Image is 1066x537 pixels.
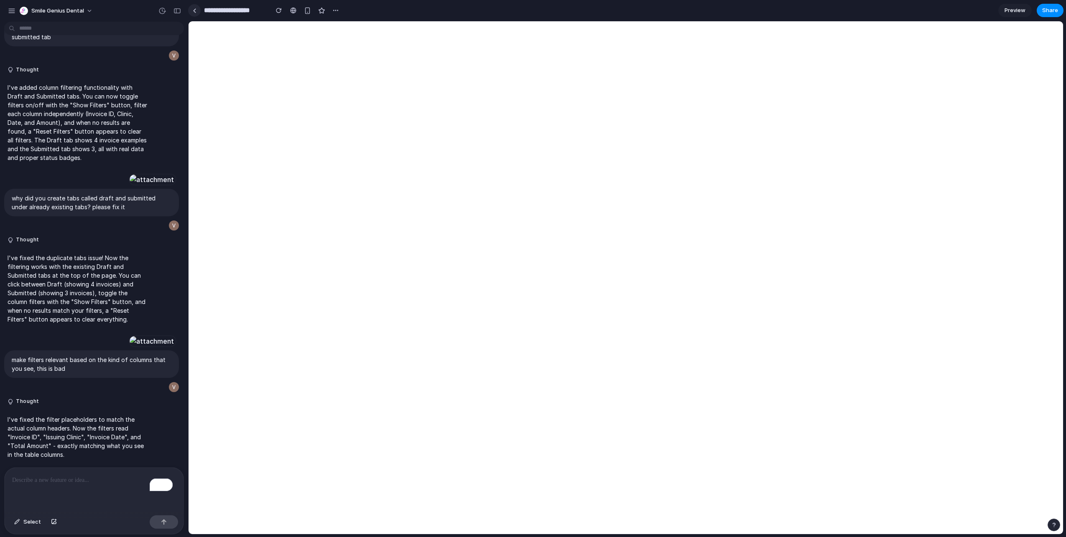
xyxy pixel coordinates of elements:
[8,415,147,459] p: I've fixed the filter placeholders to match the actual column headers. Now the filters read "Invo...
[8,253,147,324] p: I've fixed the duplicate tabs issue! Now the filtering works with the existing Draft and Submitte...
[189,21,1063,534] iframe: To enrich screen reader interactions, please activate Accessibility in Grammarly extension settings
[998,4,1032,17] a: Preview
[23,518,41,526] span: Select
[8,83,147,162] p: I've added column filtering functionality with Draft and Submitted tabs. You can now toggle filte...
[10,515,45,529] button: Select
[12,355,171,373] p: make filters relevant based on the kind of columns that you see, this is bad
[1005,6,1025,15] span: Preview
[12,194,171,211] p: why did you create tabs called draft and submitted under already existing tabs? please fix it
[1042,6,1058,15] span: Share
[16,4,97,18] button: Smile Genius Dental
[31,7,84,15] span: Smile Genius Dental
[5,468,184,512] div: To enrich screen reader interactions, please activate Accessibility in Grammarly extension settings
[1037,4,1063,17] button: Share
